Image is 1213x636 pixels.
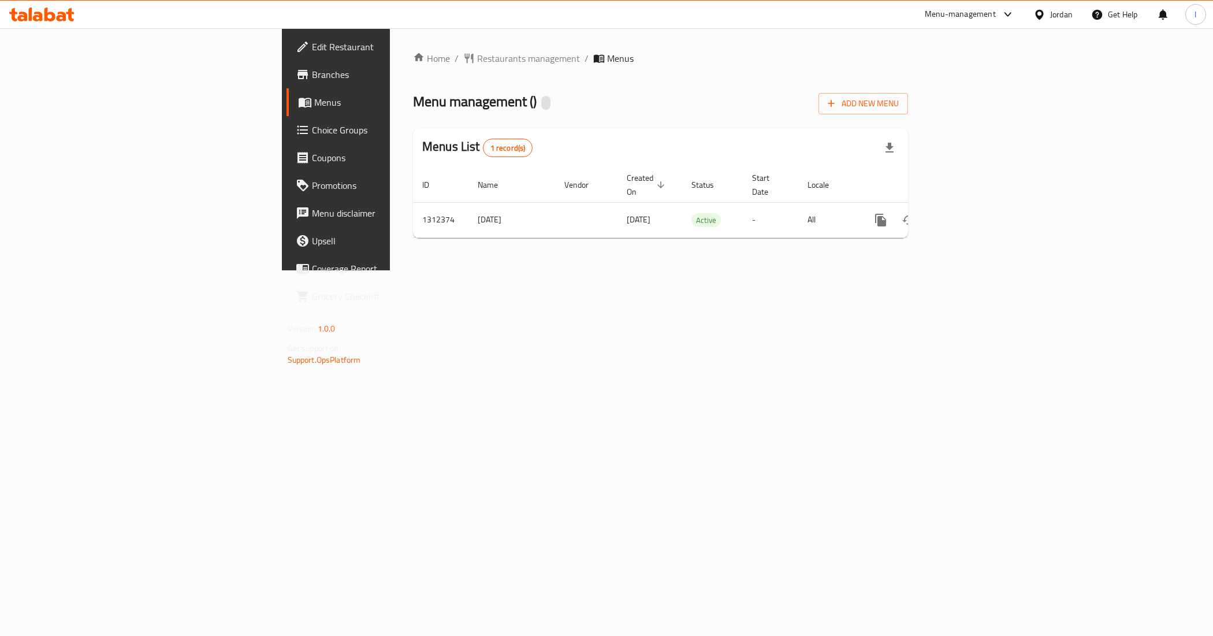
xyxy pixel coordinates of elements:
span: Locale [808,178,844,192]
span: Status [691,178,729,192]
button: Add New Menu [818,93,908,114]
span: Edit Restaurant [312,40,475,54]
span: Active [691,214,721,227]
span: ID [422,178,444,192]
nav: breadcrumb [413,51,908,65]
button: more [867,206,895,234]
span: Get support on: [288,341,341,356]
span: Choice Groups [312,123,475,137]
span: 1 record(s) [483,143,533,154]
span: I [1195,8,1196,21]
div: Total records count [483,139,533,157]
span: Add New Menu [828,96,899,111]
span: Branches [312,68,475,81]
td: [DATE] [468,202,555,237]
a: Coupons [286,144,485,172]
div: Menu-management [925,8,996,21]
span: Vendor [564,178,604,192]
a: Upsell [286,227,485,255]
a: Support.OpsPlatform [288,352,361,367]
span: 1.0.0 [318,321,336,336]
span: Promotions [312,178,475,192]
th: Actions [858,168,987,203]
li: / [585,51,589,65]
a: Menus [286,88,485,116]
span: Coverage Report [312,262,475,276]
span: Coupons [312,151,475,165]
span: Menu disclaimer [312,206,475,220]
a: Coverage Report [286,255,485,282]
a: Grocery Checklist [286,282,485,310]
a: Restaurants management [463,51,580,65]
td: All [798,202,858,237]
span: Grocery Checklist [312,289,475,303]
span: Start Date [752,171,784,199]
span: Version: [288,321,316,336]
span: Name [478,178,513,192]
button: Change Status [895,206,922,234]
div: Jordan [1050,8,1073,21]
a: Promotions [286,172,485,199]
span: Created On [627,171,668,199]
a: Menu disclaimer [286,199,485,227]
div: Active [691,213,721,227]
td: - [743,202,798,237]
span: Upsell [312,234,475,248]
h2: Menus List [422,138,533,157]
a: Choice Groups [286,116,485,144]
a: Edit Restaurant [286,33,485,61]
span: [DATE] [627,212,650,227]
table: enhanced table [413,168,987,238]
span: Menus [607,51,634,65]
div: Export file [876,134,903,162]
a: Branches [286,61,485,88]
span: Restaurants management [477,51,580,65]
span: Menus [314,95,475,109]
